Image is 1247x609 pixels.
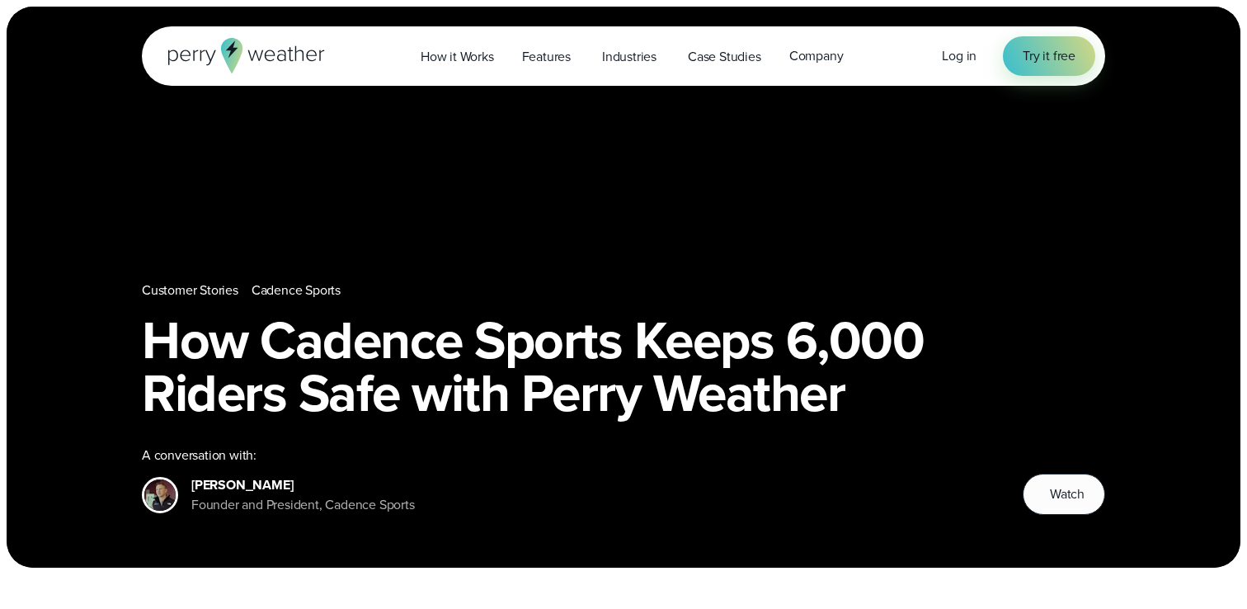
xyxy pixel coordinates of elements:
[142,314,1105,419] h1: How Cadence Sports Keeps 6,000 Riders Safe with Perry Weather
[674,40,775,73] a: Case Studies
[252,281,341,300] a: Cadence Sports
[142,281,1105,300] nav: Breadcrumb
[942,46,976,66] a: Log in
[407,40,508,73] a: How it Works
[1023,46,1075,66] span: Try it free
[1003,36,1095,76] a: Try it free
[142,446,996,465] div: A conversation with:
[144,479,176,511] img: Gary Metcalf cadence Sports
[942,46,976,65] span: Log in
[191,495,415,515] div: Founder and President, Cadence Sports
[191,475,415,495] div: [PERSON_NAME]
[142,281,238,300] a: Customer Stories
[1050,484,1085,504] span: Watch
[789,46,844,66] span: Company
[1023,474,1105,515] button: Watch
[688,47,761,67] span: Case Studies
[421,47,494,67] span: How it Works
[522,47,571,67] span: Features
[602,47,656,67] span: Industries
